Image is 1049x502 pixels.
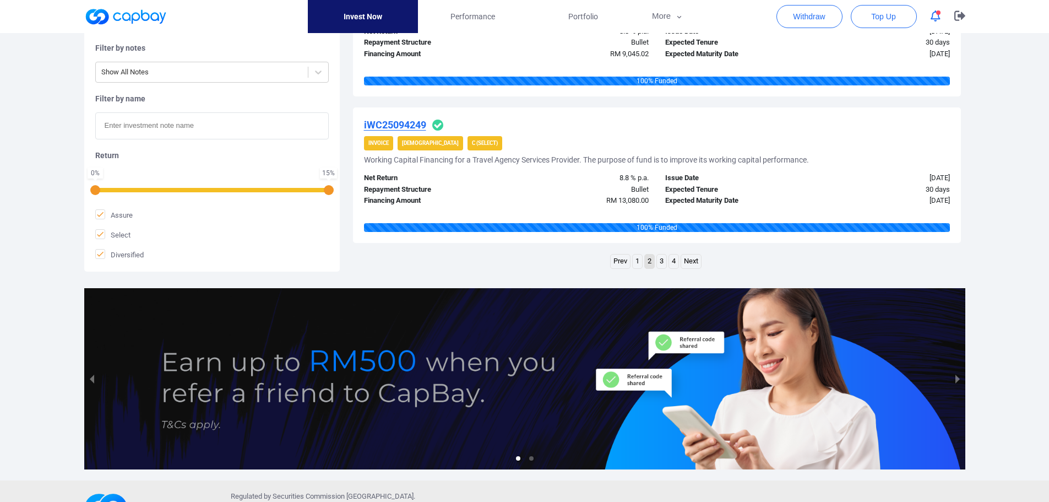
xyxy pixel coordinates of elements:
a: Previous page [611,255,630,268]
div: 30 days [807,184,958,196]
strong: C (Select) [472,140,498,146]
div: Bullet [506,37,657,48]
div: Expected Maturity Date [657,195,808,207]
div: 100 % Funded [364,77,950,85]
h5: Filter by name [95,94,329,104]
a: Page 1 [633,255,642,268]
div: Expected Maturity Date [657,48,808,60]
button: next slide / item [950,288,965,469]
div: Repayment Structure [356,37,507,48]
div: 30 days [807,37,958,48]
a: Page 4 [669,255,678,268]
div: 15 % [322,170,335,176]
button: previous slide / item [84,288,100,469]
div: Financing Amount [356,195,507,207]
li: slide item 2 [529,456,534,461]
div: Financing Amount [356,48,507,60]
h5: Filter by notes [95,43,329,53]
a: Next page [681,255,701,268]
span: Performance [450,10,495,23]
strong: Invoice [368,140,389,146]
li: slide item 1 [516,456,520,461]
strong: [DEMOGRAPHIC_DATA] [402,140,459,146]
div: Issue Date [657,172,808,184]
span: Top Up [871,11,895,22]
span: Portfolio [568,10,598,23]
div: [DATE] [807,172,958,184]
input: Enter investment note name [95,112,329,139]
div: [DATE] [807,48,958,60]
div: Net Return [356,172,507,184]
a: Page 2 is your current page [645,255,654,268]
span: Assure [95,209,133,220]
u: iWC25094249 [364,119,426,131]
div: Expected Tenure [657,37,808,48]
div: [DATE] [807,195,958,207]
div: 0 % [90,170,101,176]
div: Expected Tenure [657,184,808,196]
button: Withdraw [776,5,843,28]
button: Top Up [851,5,917,28]
span: Diversified [95,249,144,260]
h5: Return [95,150,329,160]
div: Repayment Structure [356,184,507,196]
span: RM 13,080.00 [606,196,649,204]
span: Select [95,229,131,240]
span: RM 9,045.02 [610,50,649,58]
div: 100 % Funded [364,223,950,232]
h5: Working Capital Financing for a Travel Agency Services Provider. The purpose of fund is to improv... [364,155,809,165]
div: 8.8 % p.a. [506,172,657,184]
div: Bullet [506,184,657,196]
a: Page 3 [657,255,666,268]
